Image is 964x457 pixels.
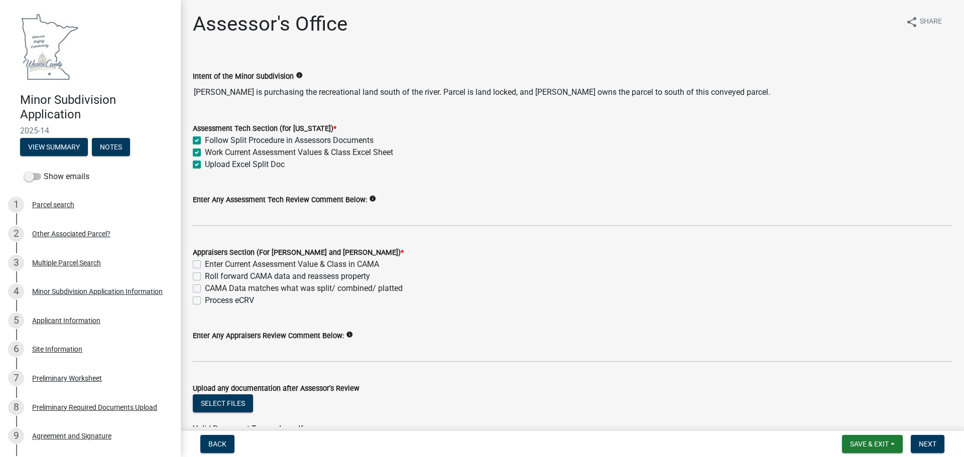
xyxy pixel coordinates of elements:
div: 7 [8,370,24,386]
label: Enter Any Appraisers Review Comment Below: [193,333,344,340]
span: Share [920,16,942,28]
div: Other Associated Parcel? [32,230,110,237]
div: Parcel search [32,201,74,208]
label: Follow Split Procedure in Assessors Documents [205,134,374,146]
i: share [906,16,918,28]
button: shareShare [898,12,950,32]
div: 2 [8,226,24,242]
button: Back [200,435,234,453]
button: Select files [193,394,253,412]
div: 9 [8,428,24,444]
button: View Summary [20,138,88,156]
i: info [369,195,376,202]
div: Multiple Parcel Search [32,259,101,266]
div: 4 [8,283,24,299]
label: Enter Current Assessment Value & Class in CAMA [205,258,379,270]
wm-modal-confirm: Notes [92,143,130,151]
label: Enter Any Assessment Tech Review Comment Below: [193,197,367,204]
label: Intent of the Minor Subdivision [193,73,294,80]
label: Appraisers Section (For [PERSON_NAME] and [PERSON_NAME]) [193,249,404,256]
div: Preliminary Worksheet [32,375,102,382]
div: Site Information [32,346,82,353]
h1: Assessor's Office [193,12,347,36]
img: Waseca County, Minnesota [20,11,79,82]
button: Next [911,435,944,453]
label: Work Current Assessment Values & Class Excel Sheet [205,146,393,159]
label: Assessment Tech Section (for [US_STATE]) [193,125,336,132]
h4: Minor Subdivision Application [20,93,173,122]
div: Agreement and Signature [32,432,111,439]
div: 6 [8,341,24,357]
i: info [346,331,353,338]
button: Save & Exit [842,435,903,453]
div: Minor Subdivision Application Information [32,288,163,295]
label: Process eCRV [205,294,254,307]
label: Show emails [24,171,89,183]
button: Notes [92,138,130,156]
div: 1 [8,197,24,213]
wm-modal-confirm: Summary [20,143,88,151]
span: Back [208,440,226,448]
div: 5 [8,313,24,329]
label: Upload any documentation after Assessor's Review [193,385,359,392]
i: info [296,72,303,79]
div: 3 [8,255,24,271]
span: 2025-14 [20,126,161,135]
span: Next [919,440,936,448]
span: Valid Document Types: doc,pdf [193,424,303,433]
span: Save & Exit [850,440,889,448]
div: Preliminary Required Documents Upload [32,404,157,411]
div: 8 [8,399,24,415]
label: CAMA Data matches what was split/ combined/ platted [205,282,403,294]
div: Applicant Information [32,317,100,324]
label: Roll forward CAMA data and reassess property [205,270,370,282]
label: Upload Excel Split Doc [205,159,285,171]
